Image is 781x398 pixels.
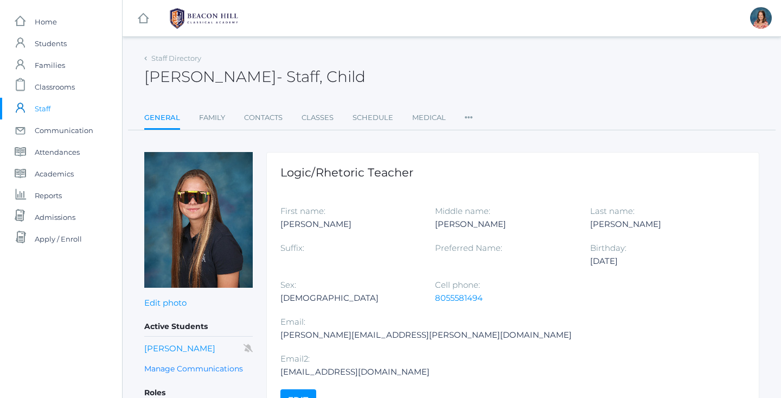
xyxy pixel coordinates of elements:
[353,107,393,129] a: Schedule
[199,107,225,129] a: Family
[280,365,430,378] div: [EMAIL_ADDRESS][DOMAIN_NAME]
[412,107,446,129] a: Medical
[144,152,253,288] img: Avery Webster
[144,318,253,336] h5: Active Students
[35,33,67,54] span: Students
[35,98,50,119] span: Staff
[144,68,366,85] h2: [PERSON_NAME]
[280,328,572,342] div: [PERSON_NAME][EMAIL_ADDRESS][PERSON_NAME][DOMAIN_NAME]
[35,206,75,228] span: Admissions
[280,353,310,364] label: Email2:
[35,76,75,98] span: Classrooms
[280,218,419,231] div: [PERSON_NAME]
[35,119,93,141] span: Communication
[280,317,305,327] label: Email:
[35,185,62,206] span: Reports
[590,206,635,216] label: Last name:
[590,255,728,268] div: [DATE]
[144,343,215,353] a: [PERSON_NAME]
[244,107,283,129] a: Contacts
[590,218,728,231] div: [PERSON_NAME]
[151,54,201,62] a: Staff Directory
[244,344,253,352] i: Does not receive communications for this student
[280,206,325,216] label: First name:
[435,206,490,216] label: Middle name:
[277,67,366,86] span: - Staff, Child
[590,243,626,253] label: Birthday:
[280,280,296,290] label: Sex:
[435,280,480,290] label: Cell phone:
[35,141,80,163] span: Attendances
[435,243,502,253] label: Preferred Name:
[280,292,419,305] div: [DEMOGRAPHIC_DATA]
[35,11,57,33] span: Home
[280,166,745,179] h1: Logic/Rhetoric Teacher
[35,228,82,250] span: Apply / Enroll
[144,363,243,375] a: Manage Communications
[35,163,74,185] span: Academics
[435,218,573,231] div: [PERSON_NAME]
[163,5,245,32] img: 1_BHCALogos-05.png
[302,107,334,129] a: Classes
[280,243,304,253] label: Suffix:
[144,107,180,130] a: General
[750,7,772,29] div: Jennifer Jenkins
[144,298,187,308] a: Edit photo
[35,54,65,76] span: Families
[435,293,483,303] a: 8055581494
